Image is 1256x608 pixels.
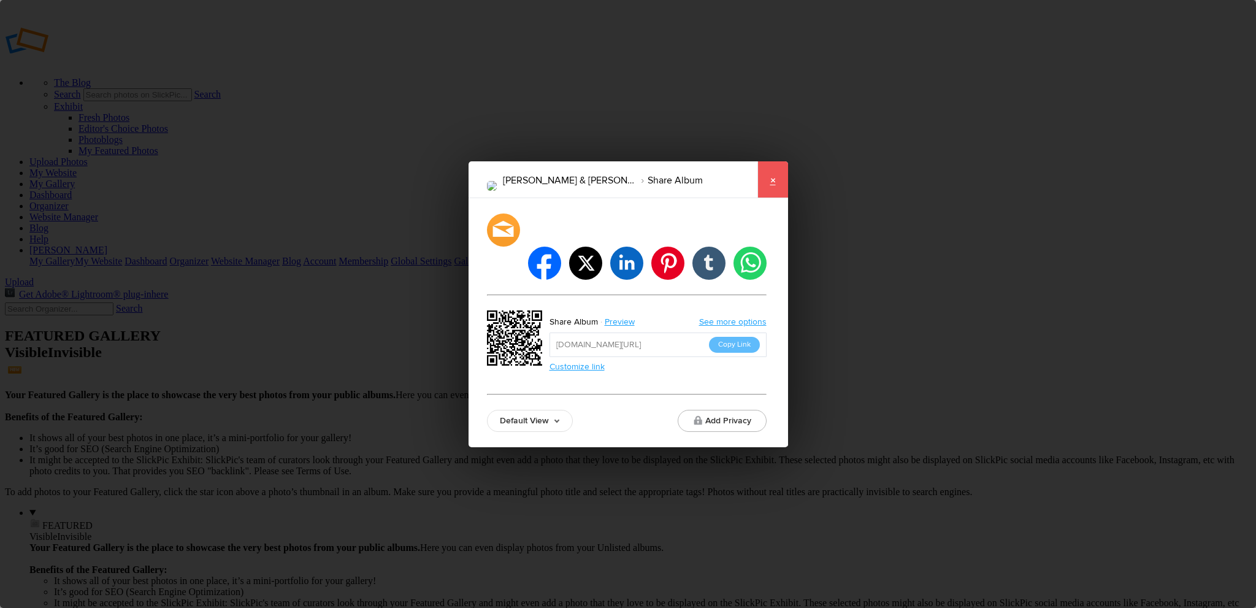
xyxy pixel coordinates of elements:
button: Add Privacy [678,410,767,432]
li: twitter [569,247,602,280]
a: See more options [699,317,767,327]
li: facebook [528,247,561,280]
li: Share Album [634,170,703,191]
a: Default View [487,410,573,432]
a: × [757,161,788,198]
a: Customize link [549,361,605,372]
div: Share Album [549,314,598,330]
li: [PERSON_NAME] & [PERSON_NAME] [503,170,634,191]
li: tumblr [692,247,726,280]
li: whatsapp [733,247,767,280]
a: Preview [598,314,644,330]
li: pinterest [651,247,684,280]
button: Copy Link [709,337,760,353]
div: https://slickpic.us/18204789N3WN [487,310,546,369]
img: 0N4A3497y.png [487,181,497,191]
li: linkedin [610,247,643,280]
